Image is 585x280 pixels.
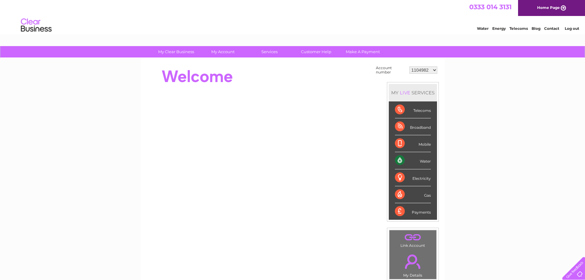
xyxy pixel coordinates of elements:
div: Payments [395,203,431,220]
div: Electricity [395,169,431,186]
div: Mobile [395,135,431,152]
a: . [391,232,435,243]
td: Account number [374,64,408,76]
a: 0333 014 3131 [469,3,512,11]
a: Energy [492,26,506,31]
div: Telecoms [395,101,431,118]
a: Contact [544,26,559,31]
img: logo.png [21,16,52,35]
a: Blog [532,26,540,31]
a: Services [244,46,295,57]
td: Link Account [389,230,437,249]
a: . [391,251,435,272]
div: Clear Business is a trading name of Verastar Limited (registered in [GEOGRAPHIC_DATA] No. 3667643... [148,3,438,30]
a: Log out [565,26,579,31]
a: Water [477,26,489,31]
div: LIVE [399,90,411,96]
a: My Account [197,46,248,57]
a: Telecoms [509,26,528,31]
a: My Clear Business [151,46,201,57]
td: My Details [389,249,437,279]
div: MY SERVICES [389,84,437,101]
div: Gas [395,186,431,203]
a: Make A Payment [337,46,388,57]
a: Customer Help [291,46,341,57]
div: Water [395,152,431,169]
div: Broadband [395,118,431,135]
